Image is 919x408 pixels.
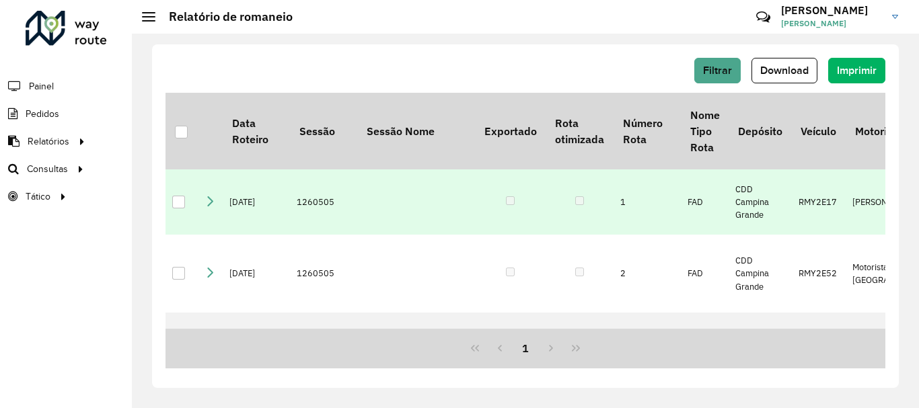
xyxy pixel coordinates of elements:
td: RMY2E17 [792,169,846,235]
span: Consultas [27,162,68,176]
td: [DATE] [223,235,290,313]
th: Sessão [290,93,357,169]
button: Imprimir [828,58,885,83]
span: Painel [29,79,54,93]
td: RMY2E52 [792,235,846,313]
span: Pedidos [26,107,59,121]
th: Nome Tipo Rota [681,93,729,169]
th: Veículo [792,93,846,169]
h2: Relatório de romaneio [155,9,293,24]
td: FAD [681,169,729,235]
th: Data Roteiro [223,93,290,169]
td: CDD Campina Grande [729,235,791,313]
td: 1 [614,169,681,235]
span: Relatórios [28,134,69,149]
th: Depósito [729,93,791,169]
span: Filtrar [703,65,732,76]
td: 1260505 [290,235,357,313]
th: Rota otimizada [546,93,613,169]
button: Download [751,58,817,83]
td: [DATE] [223,169,290,235]
a: Contato Rápido [749,3,778,32]
button: Filtrar [694,58,741,83]
span: Imprimir [837,65,877,76]
th: Número Rota [614,93,681,169]
span: Download [760,65,809,76]
span: Tático [26,190,50,204]
td: FAD [681,235,729,313]
button: 1 [513,335,538,361]
h3: [PERSON_NAME] [781,4,882,17]
td: 2 [614,235,681,313]
td: 1260505 [290,169,357,235]
td: CDD Campina Grande [729,169,791,235]
th: Sessão Nome [357,93,475,169]
span: [PERSON_NAME] [781,17,882,30]
th: Exportado [475,93,546,169]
